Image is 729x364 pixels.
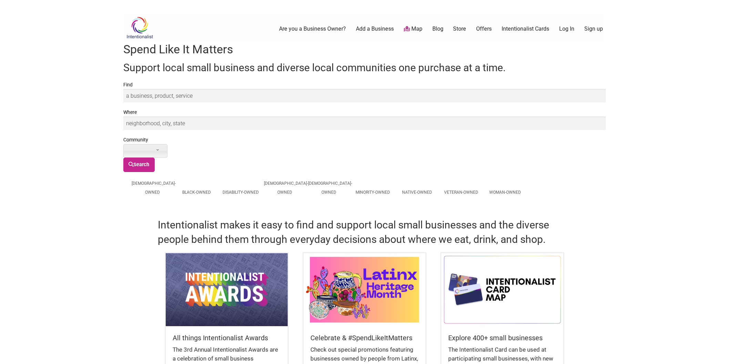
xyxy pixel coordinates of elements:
h5: All things Intentionalist Awards [173,333,281,343]
h2: Intentionalist makes it easy to find and support local small businesses and the diverse people be... [158,218,571,247]
a: [DEMOGRAPHIC_DATA]-Owned [132,181,176,195]
a: Minority-Owned [356,190,390,195]
a: Map [404,25,422,33]
img: Latinx / Hispanic Heritage Month [304,253,425,326]
a: Blog [432,25,443,33]
h5: Explore 400+ small businesses [448,333,556,343]
a: Native-Owned [402,190,432,195]
h5: Celebrate & #SpendLikeItMatters [310,333,419,343]
label: Where [123,108,606,117]
a: Sign up [584,25,603,33]
img: Intentionalist Awards [166,253,288,326]
a: Are you a Business Owner? [279,25,346,33]
label: Community [123,136,606,144]
a: Disability-Owned [223,190,259,195]
a: Woman-Owned [489,190,521,195]
a: Store [453,25,466,33]
input: neighborhood, city, state [123,117,606,130]
input: a business, product, service [123,89,606,103]
a: Veteran-Owned [444,190,478,195]
a: Intentionalist Cards [502,25,549,33]
a: Add a Business [356,25,394,33]
a: [DEMOGRAPHIC_DATA]-Owned [264,181,308,195]
a: Black-Owned [182,190,211,195]
h1: Spend Like It Matters [123,41,606,58]
label: Find [123,81,606,89]
a: Search [123,158,155,172]
img: Intentionalist [123,17,156,39]
h2: Support local small business and diverse local communities one purchase at a time. [123,61,606,75]
a: Log In [559,25,574,33]
a: Offers [476,25,492,33]
a: [DEMOGRAPHIC_DATA]-Owned [308,181,352,195]
img: Intentionalist Card Map [441,253,563,326]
